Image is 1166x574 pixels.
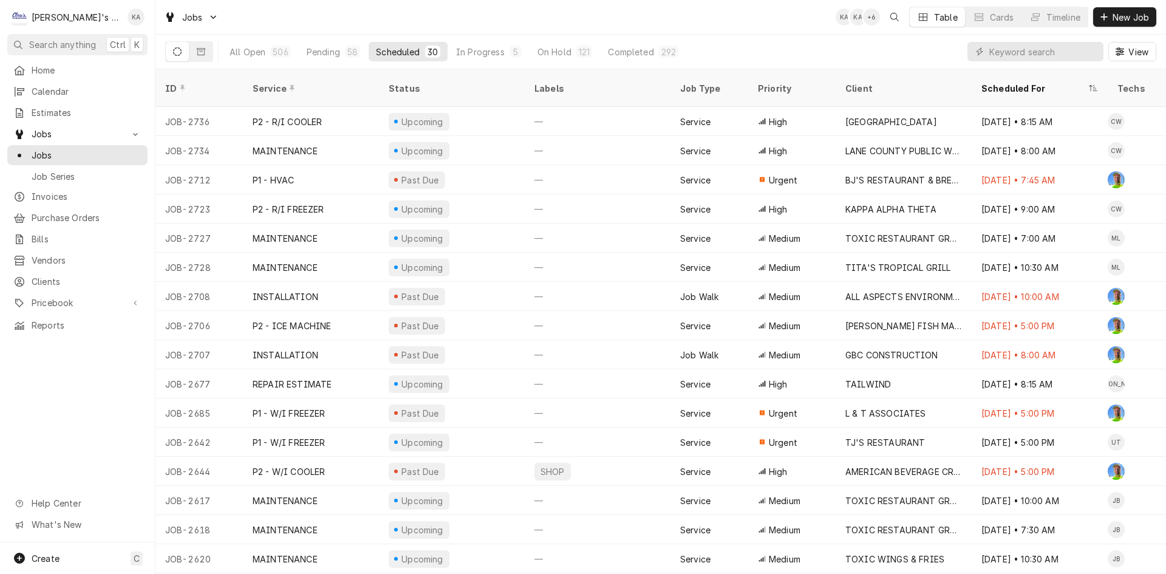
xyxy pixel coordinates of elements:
[972,486,1108,515] div: [DATE] • 10:00 AM
[32,233,141,245] span: Bills
[253,261,318,274] div: MAINTENANCE
[1108,230,1125,247] div: ML
[525,253,670,282] div: —
[836,9,853,26] div: Korey Austin's Avatar
[376,46,420,58] div: Scheduled
[32,170,141,183] span: Job Series
[7,250,148,270] a: Vendors
[253,349,318,361] div: INSTALLATION
[400,290,441,303] div: Past Due
[1108,521,1125,538] div: JB
[525,107,670,136] div: —
[1108,463,1125,480] div: GA
[1108,113,1125,130] div: CW
[1117,82,1147,95] div: Techs
[525,486,670,515] div: —
[253,290,318,303] div: INSTALLATION
[32,128,123,140] span: Jobs
[110,38,126,51] span: Ctrl
[155,282,243,311] div: JOB-2708
[680,378,711,391] div: Service
[155,194,243,224] div: JOB-2723
[253,115,322,128] div: P2 - R/I COOLER
[680,145,711,157] div: Service
[32,518,140,531] span: What's New
[7,272,148,292] a: Clients
[7,315,148,335] a: Reports
[253,465,325,478] div: P2 - W/I COOLER
[972,428,1108,457] div: [DATE] • 5:00 PM
[1108,492,1125,509] div: JB
[253,319,332,332] div: P2 - ICE MACHINE
[155,311,243,340] div: JOB-2706
[1108,142,1125,159] div: CW
[972,398,1108,428] div: [DATE] • 5:00 PM
[845,82,960,95] div: Client
[680,494,711,507] div: Service
[845,378,891,391] div: TAILWIND
[400,319,441,332] div: Past Due
[769,553,800,565] span: Medium
[1108,434,1125,451] div: UT
[253,553,318,565] div: MAINTENANCE
[400,174,441,186] div: Past Due
[512,46,519,58] div: 5
[389,82,513,95] div: Status
[1108,492,1125,509] div: Joey Brabb's Avatar
[845,319,962,332] div: [PERSON_NAME] FISH MARKET
[680,115,711,128] div: Service
[972,224,1108,253] div: [DATE] • 7:00 AM
[579,46,590,58] div: 121
[680,465,711,478] div: Service
[769,494,800,507] span: Medium
[680,232,711,245] div: Service
[32,254,141,267] span: Vendors
[155,107,243,136] div: JOB-2736
[253,145,318,157] div: MAINTENANCE
[155,369,243,398] div: JOB-2677
[525,311,670,340] div: —
[680,524,711,536] div: Service
[1108,521,1125,538] div: Joey Brabb's Avatar
[845,145,962,157] div: LANE COUNTY PUBLIC WORKS
[972,165,1108,194] div: [DATE] • 7:45 AM
[32,149,141,162] span: Jobs
[1108,463,1125,480] div: Greg Austin's Avatar
[32,211,141,224] span: Purchase Orders
[400,115,445,128] div: Upcoming
[1108,550,1125,567] div: Joey Brabb's Avatar
[972,369,1108,398] div: [DATE] • 8:15 AM
[972,515,1108,544] div: [DATE] • 7:30 AM
[680,261,711,274] div: Service
[758,82,823,95] div: Priority
[253,524,318,536] div: MAINTENANCE
[32,64,141,77] span: Home
[253,232,318,245] div: MAINTENANCE
[680,553,711,565] div: Service
[230,46,265,58] div: All Open
[1108,230,1125,247] div: Mikah Levitt-Freimuth's Avatar
[845,436,925,449] div: TJ'S RESTAURANT
[850,9,867,26] div: Korey Austin's Avatar
[845,203,936,216] div: KAPPA ALPHA THETA
[525,282,670,311] div: —
[680,290,718,303] div: Job Walk
[972,282,1108,311] div: [DATE] • 10:00 AM
[525,428,670,457] div: —
[680,174,711,186] div: Service
[525,544,670,573] div: —
[769,115,788,128] span: High
[525,369,670,398] div: —
[845,261,950,274] div: TITA'S TROPICAL GRILL
[845,115,937,128] div: [GEOGRAPHIC_DATA]
[1108,317,1125,334] div: Greg Austin's Avatar
[1108,317,1125,334] div: GA
[989,42,1097,61] input: Keyword search
[769,145,788,157] span: High
[32,190,141,203] span: Invoices
[7,166,148,186] a: Job Series
[680,82,738,95] div: Job Type
[1108,288,1125,305] div: Greg Austin's Avatar
[1108,42,1156,61] button: View
[972,253,1108,282] div: [DATE] • 10:30 AM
